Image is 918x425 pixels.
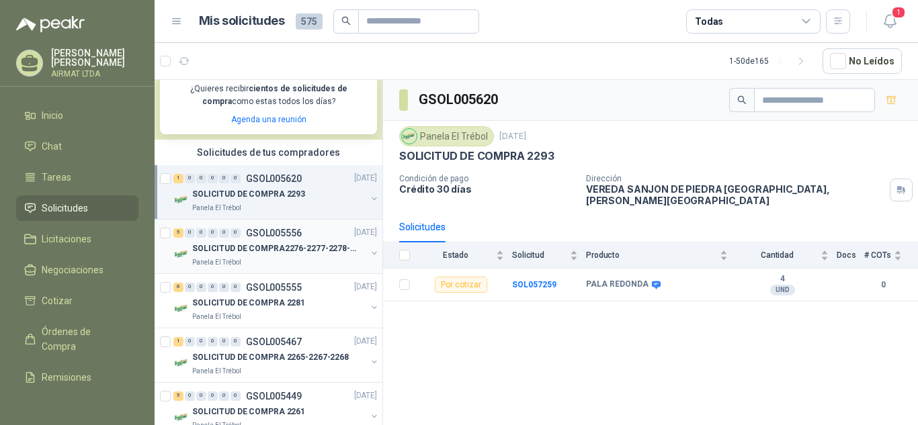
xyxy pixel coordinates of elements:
div: 0 [231,174,241,183]
p: SOLICITUD DE COMPRA 2293 [399,149,554,163]
img: Company Logo [173,355,190,371]
p: ¿Quieres recibir como estas todos los días? [168,83,369,108]
th: Docs [837,242,864,269]
a: Negociaciones [16,257,138,283]
div: 0 [196,337,206,346]
a: 5 0 0 0 0 0 GSOL005556[DATE] Company LogoSOLICITUD DE COMPRA2276-2277-2278-2284-2285-Panela El Tr... [173,225,380,268]
span: Remisiones [42,370,91,385]
th: Solicitud [512,242,586,269]
a: Remisiones [16,365,138,390]
span: Tareas [42,170,71,185]
p: Panela El Trébol [192,203,241,214]
span: Cantidad [736,250,818,260]
a: Agenda una reunión [231,115,306,124]
p: [DATE] [354,281,377,293]
div: 0 [208,228,218,238]
p: SOLICITUD DE COMPRA 2281 [192,297,305,310]
p: SOLICITUD DE COMPRA 2265-2267-2268 [192,351,349,364]
div: 0 [219,283,229,292]
b: 4 [736,274,829,285]
span: Cotizar [42,293,73,308]
img: Company Logo [173,192,190,208]
img: Company Logo [173,246,190,263]
p: [DATE] [499,130,526,143]
p: Crédito 30 días [399,183,575,195]
p: Condición de pago [399,174,575,183]
a: 1 0 0 0 0 0 GSOL005467[DATE] Company LogoSOLICITUD DE COMPRA 2265-2267-2268Panela El Trébol [173,334,380,377]
div: 1 [173,337,183,346]
b: 0 [864,279,902,291]
div: 0 [208,391,218,401]
a: Tareas [16,164,138,190]
div: 0 [196,283,206,292]
div: Panela El Trébol [399,126,494,146]
span: Licitaciones [42,232,91,246]
p: GSOL005449 [246,391,302,401]
div: 0 [196,174,206,183]
a: SOL057259 [512,280,556,289]
button: No Leídos [823,48,902,74]
p: GSOL005556 [246,228,302,238]
div: Todas [695,14,723,29]
div: 0 [208,337,218,346]
img: Company Logo [173,301,190,317]
img: Company Logo [402,129,417,144]
p: [DATE] [354,389,377,402]
p: [DATE] [354,335,377,348]
div: 0 [208,283,218,292]
span: Estado [418,250,493,260]
p: [PERSON_NAME] [PERSON_NAME] [51,48,138,67]
p: AIRMAT LTDA [51,70,138,78]
div: 0 [185,337,195,346]
div: 0 [231,283,241,292]
a: 6 0 0 0 0 0 GSOL005555[DATE] Company LogoSOLICITUD DE COMPRA 2281Panela El Trébol [173,279,380,322]
th: Producto [586,242,736,269]
p: SOLICITUD DE COMPRA 2293 [192,188,305,201]
a: Inicio [16,103,138,128]
div: 5 [173,228,183,238]
div: 5 [173,391,183,401]
div: 0 [231,228,241,238]
img: Logo peakr [16,16,85,32]
div: 0 [208,174,218,183]
div: 0 [185,391,195,401]
p: [DATE] [354,172,377,185]
div: Solicitudes de tus compradores [155,140,382,165]
div: 0 [231,337,241,346]
span: Chat [42,139,62,154]
div: 6 [173,283,183,292]
div: 0 [196,228,206,238]
div: 0 [185,283,195,292]
div: 0 [219,337,229,346]
th: Cantidad [736,242,837,269]
div: Por cotizar [435,277,487,293]
p: Panela El Trébol [192,257,241,268]
th: # COTs [864,242,918,269]
div: Solicitudes [399,220,446,234]
a: Solicitudes [16,195,138,221]
div: UND [770,285,795,295]
a: Licitaciones [16,226,138,252]
p: [DATE] [354,226,377,239]
div: 1 [173,174,183,183]
div: 0 [219,174,229,183]
p: SOLICITUD DE COMPRA 2261 [192,406,305,418]
span: # COTs [864,250,891,260]
span: search [737,95,747,105]
a: Órdenes de Compra [16,319,138,359]
b: PALA REDONDA [586,279,649,290]
span: Solicitud [512,250,567,260]
div: 0 [219,391,229,401]
span: Solicitudes [42,201,88,216]
div: 0 [185,228,195,238]
p: GSOL005467 [246,337,302,346]
p: VEREDA SANJON DE PIEDRA [GEOGRAPHIC_DATA] , [PERSON_NAME][GEOGRAPHIC_DATA] [586,183,884,206]
p: GSOL005620 [246,174,302,183]
button: 1 [878,9,902,34]
div: 1 - 50 de 165 [729,50,812,72]
a: Chat [16,134,138,159]
h1: Mis solicitudes [199,11,285,31]
span: 575 [296,13,323,30]
div: 0 [231,391,241,401]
